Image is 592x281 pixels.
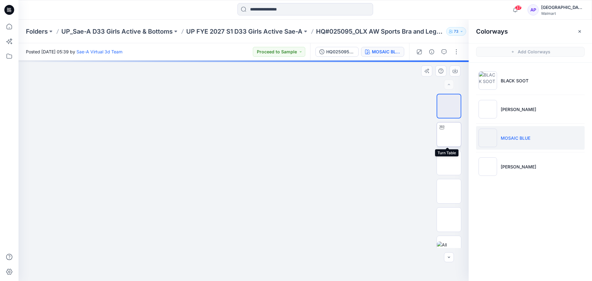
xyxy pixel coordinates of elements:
a: Sae-A Virtual 3d Team [76,49,122,54]
img: MIRABELLA [479,157,497,176]
a: Folders [26,27,48,36]
a: UP FYE 2027 S1 D33 Girls Active Sae-A [186,27,302,36]
p: 73 [454,28,458,35]
img: All colorways [437,242,461,254]
button: HQ025095_Full Colors [315,47,359,57]
div: MOSAIC BLUE [372,48,400,55]
div: Walmart [541,11,584,16]
img: MOSAIC BLUE [479,129,497,147]
p: MOSAIC BLUE [501,135,530,141]
button: MOSAIC BLUE [361,47,404,57]
div: HQ025095_Full Colors [326,48,355,55]
div: AP [528,4,539,15]
img: BLACK SOOT [479,71,497,90]
span: 37 [515,5,522,10]
div: [GEOGRAPHIC_DATA] [541,4,584,11]
p: HQ#025095_OLX AW Sports Bra and Legging Set [316,27,444,36]
p: BLACK SOOT [501,77,528,84]
button: Details [427,47,437,57]
a: UP_Sae-A D33 Girls Active & Bottoms [61,27,173,36]
p: [PERSON_NAME] [501,106,536,113]
p: [PERSON_NAME] [501,163,536,170]
button: 73 [446,27,466,36]
span: Posted [DATE] 05:39 by [26,48,122,55]
img: ASH ROSE [479,100,497,118]
h2: Colorways [476,28,508,35]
